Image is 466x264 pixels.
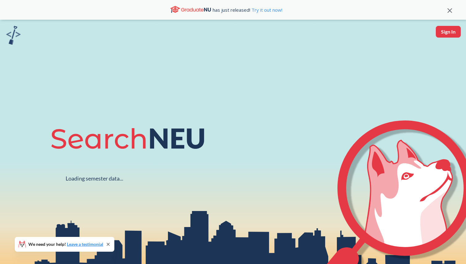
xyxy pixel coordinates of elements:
[250,7,282,13] a: Try it out now!
[67,242,103,247] a: Leave a testimonial
[436,26,461,38] button: Sign In
[66,175,123,182] div: Loading semester data...
[213,6,282,13] span: has just released!
[28,242,103,246] span: We need your help!
[6,26,21,47] a: sandbox logo
[6,26,21,45] img: sandbox logo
